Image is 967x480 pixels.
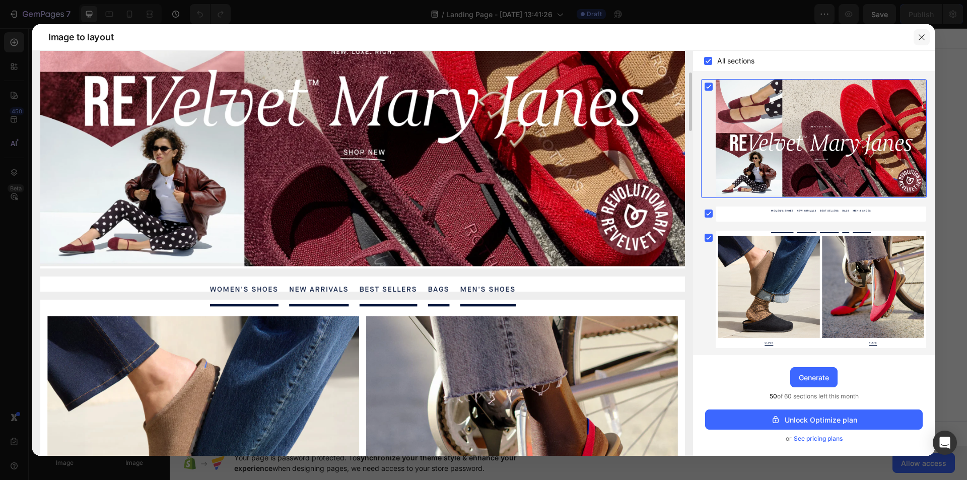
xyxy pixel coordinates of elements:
span: of 60 sections left this month [770,391,859,401]
div: Start with Generating from URL or image [331,288,466,296]
div: Generate [799,372,829,383]
span: All sections [717,55,754,67]
span: See pricing plans [794,434,843,444]
div: Unlock Optimize plan [771,415,857,425]
div: or [705,434,923,444]
div: Start with Sections from sidebar [338,212,460,224]
div: Open Intercom Messenger [933,431,957,455]
button: Add elements [401,232,472,252]
span: 50 [770,392,777,400]
button: Generate [790,367,838,387]
button: Add sections [326,232,395,252]
span: Image to layout [48,31,113,43]
button: Unlock Optimize plan [705,409,923,430]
